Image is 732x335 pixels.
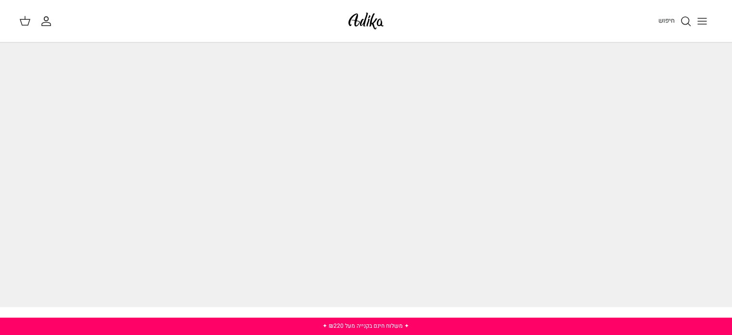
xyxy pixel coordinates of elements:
[658,15,692,27] a: חיפוש
[40,15,56,27] a: החשבון שלי
[322,322,409,330] a: ✦ משלוח חינם בקנייה מעל ₪220 ✦
[658,16,675,25] span: חיפוש
[692,11,713,32] button: Toggle menu
[346,10,386,32] img: Adika IL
